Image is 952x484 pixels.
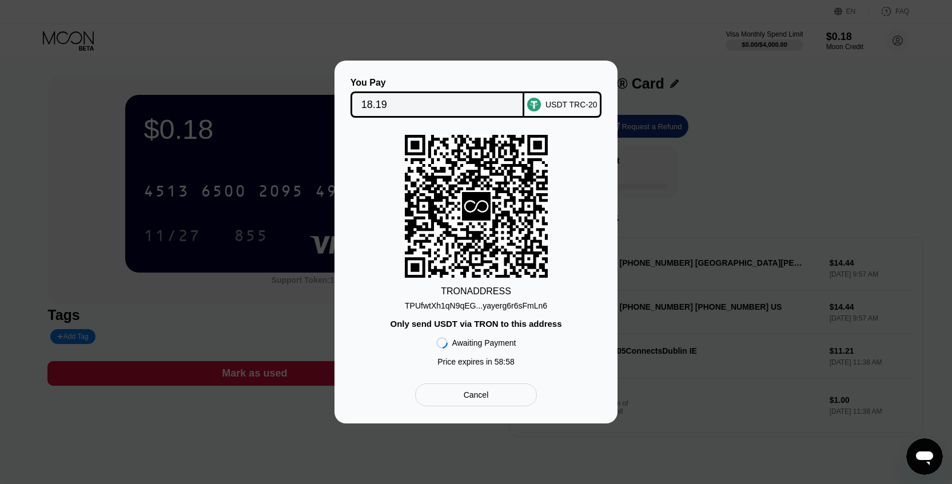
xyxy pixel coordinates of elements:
[441,286,511,297] div: TRON ADDRESS
[390,319,561,329] div: Only send USDT via TRON to this address
[464,390,489,400] div: Cancel
[906,438,943,475] iframe: Button to launch messaging window
[352,78,600,118] div: You PayUSDT TRC-20
[437,357,515,366] div: Price expires in
[452,338,516,347] div: Awaiting Payment
[405,301,547,310] div: TPUfwtXh1qN9qEG...yayerg6r6sFmLn6
[545,100,598,109] div: USDT TRC-20
[495,357,515,366] span: 58 : 58
[405,297,547,310] div: TPUfwtXh1qN9qEG...yayerg6r6sFmLn6
[350,78,525,88] div: You Pay
[415,383,537,406] div: Cancel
